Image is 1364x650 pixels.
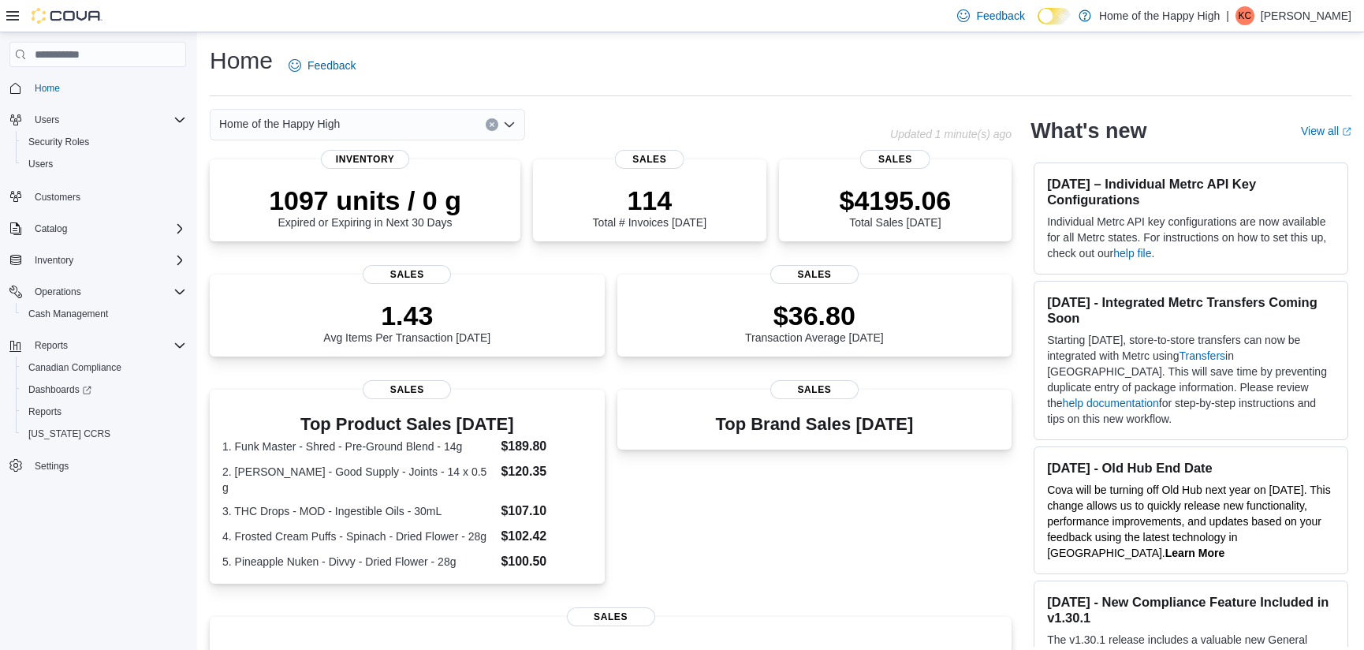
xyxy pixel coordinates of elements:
p: 1.43 [323,300,490,331]
button: Cash Management [16,303,192,325]
button: Users [28,110,65,129]
button: Customers [3,185,192,207]
span: Catalog [35,222,67,235]
span: Feedback [307,58,356,73]
button: Inventory [3,249,192,271]
img: Cova [32,8,102,24]
span: Reports [35,339,68,352]
input: Dark Mode [1038,8,1071,24]
button: Catalog [3,218,192,240]
p: | [1226,6,1229,25]
button: Inventory [28,251,80,270]
a: Feedback [282,50,362,81]
p: [PERSON_NAME] [1261,6,1351,25]
span: Operations [28,282,186,301]
a: Reports [22,402,68,421]
p: 1097 units / 0 g [269,185,461,216]
p: Starting [DATE], store-to-store transfers can now be integrated with Metrc using in [GEOGRAPHIC_D... [1047,332,1335,427]
span: Inventory [321,150,409,169]
a: Dashboards [16,379,192,401]
svg: External link [1342,127,1351,136]
button: Users [16,153,192,175]
span: Sales [770,380,859,399]
button: [US_STATE] CCRS [16,423,192,445]
a: Customers [28,188,87,207]
h3: [DATE] - Old Hub End Date [1047,460,1335,476]
a: Transfers [1179,349,1225,362]
span: Users [35,114,59,126]
span: Security Roles [22,133,186,151]
button: Canadian Compliance [16,357,192,379]
span: Cash Management [22,304,186,323]
span: Home [28,78,186,98]
dd: $107.10 [501,502,591,521]
span: KC [1239,6,1252,25]
h3: [DATE] - Integrated Metrc Transfers Coming Soon [1047,294,1335,326]
span: Canadian Compliance [28,361,121,374]
span: Catalog [28,219,186,238]
dt: 5. Pineapple Nuken - Divvy - Dried Flower - 28g [222,554,494,570]
dt: 2. [PERSON_NAME] - Good Supply - Joints - 14 x 0.5 g [222,464,494,495]
a: Users [22,155,59,174]
dt: 4. Frosted Cream Puffs - Spinach - Dried Flower - 28g [222,529,494,544]
p: Updated 1 minute(s) ago [890,128,1012,140]
span: Dark Mode [1038,24,1038,25]
span: Security Roles [28,136,89,148]
h1: Home [210,45,273,77]
a: help documentation [1063,397,1159,409]
span: Dashboards [22,380,186,399]
dd: $120.35 [501,462,591,481]
span: Sales [363,380,451,399]
span: Cash Management [28,308,108,320]
a: Home [28,79,66,98]
dt: 3. THC Drops - MOD - Ingestible Oils - 30mL [222,503,494,519]
nav: Complex example [9,70,186,518]
span: Settings [35,460,69,473]
span: Reports [22,402,186,421]
a: Settings [28,457,75,476]
a: Cash Management [22,304,114,323]
a: help file [1113,247,1151,260]
span: Washington CCRS [22,424,186,443]
p: Home of the Happy High [1099,6,1220,25]
a: View allExternal link [1301,125,1351,137]
span: Reports [28,405,61,418]
button: Reports [28,336,74,355]
span: Users [28,158,53,170]
div: Total Sales [DATE] [839,185,951,229]
span: Sales [770,265,859,284]
button: Security Roles [16,131,192,153]
button: Users [3,109,192,131]
span: Cova will be turning off Old Hub next year on [DATE]. This change allows us to quickly release ne... [1047,484,1331,559]
button: Operations [3,281,192,303]
a: [US_STATE] CCRS [22,424,117,443]
button: Operations [28,282,88,301]
p: $36.80 [745,300,884,331]
dd: $100.50 [501,552,591,571]
span: Customers [28,186,186,206]
div: Transaction Average [DATE] [745,300,884,344]
button: Open list of options [503,118,516,131]
a: Learn More [1165,547,1224,559]
div: Avg Items Per Transaction [DATE] [323,300,490,344]
a: Security Roles [22,133,95,151]
span: Inventory [35,254,73,267]
span: Users [28,110,186,129]
h3: [DATE] – Individual Metrc API Key Configurations [1047,176,1335,207]
span: Home [35,82,60,95]
p: 114 [593,185,706,216]
span: Canadian Compliance [22,358,186,377]
button: Settings [3,454,192,477]
span: Inventory [28,251,186,270]
p: Individual Metrc API key configurations are now available for all Metrc states. For instructions ... [1047,214,1335,261]
span: Home of the Happy High [219,114,340,133]
p: $4195.06 [839,185,951,216]
span: Sales [363,265,451,284]
dd: $102.42 [501,527,591,546]
span: [US_STATE] CCRS [28,428,110,440]
span: Sales [567,607,655,626]
span: Users [22,155,186,174]
h3: [DATE] - New Compliance Feature Included in v1.30.1 [1047,594,1335,626]
span: Reports [28,336,186,355]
